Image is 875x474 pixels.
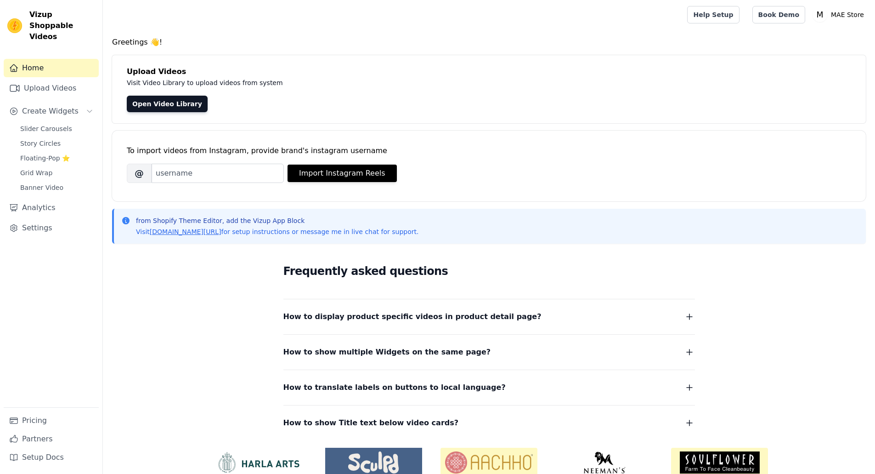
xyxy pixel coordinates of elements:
[556,451,653,474] img: Neeman's
[112,37,866,48] h4: Greetings 👋!
[4,102,99,120] button: Create Widgets
[283,381,506,394] span: How to translate labels on buttons to local language?
[283,381,695,394] button: How to translate labels on buttons to local language?
[152,164,284,183] input: username
[127,164,152,183] span: @
[20,168,52,177] span: Grid Wrap
[150,228,221,235] a: [DOMAIN_NAME][URL]
[283,417,459,429] span: How to show Title text below video cards?
[15,152,99,165] a: Floating-Pop ⭐
[283,310,542,323] span: How to display product specific videos in product detail page?
[127,66,851,77] h4: Upload Videos
[283,346,491,359] span: How to show multiple Widgets on the same page?
[4,430,99,448] a: Partners
[283,346,695,359] button: How to show multiple Widgets on the same page?
[15,166,99,179] a: Grid Wrap
[4,411,99,430] a: Pricing
[15,181,99,194] a: Banner Video
[283,417,695,429] button: How to show Title text below video cards?
[817,10,824,19] text: M
[7,18,22,33] img: Vizup
[325,451,422,474] img: Sculpd US
[4,59,99,77] a: Home
[210,451,307,474] img: HarlaArts
[4,219,99,237] a: Settings
[288,165,397,182] button: Import Instagram Reels
[687,6,739,23] a: Help Setup
[4,199,99,217] a: Analytics
[15,122,99,135] a: Slider Carousels
[20,124,72,133] span: Slider Carousels
[15,137,99,150] a: Story Circles
[127,145,851,156] div: To import videos from Instagram, provide brand's instagram username
[127,96,208,112] a: Open Video Library
[127,77,538,88] p: Visit Video Library to upload videos from system
[4,79,99,97] a: Upload Videos
[20,183,63,192] span: Banner Video
[4,448,99,467] a: Setup Docs
[29,9,95,42] span: Vizup Shoppable Videos
[20,139,61,148] span: Story Circles
[136,216,418,225] p: from Shopify Theme Editor, add the Vizup App Block
[752,6,805,23] a: Book Demo
[22,106,79,117] span: Create Widgets
[827,6,868,23] p: MAE Store
[283,262,695,280] h2: Frequently asked questions
[813,6,868,23] button: M MAE Store
[136,227,418,236] p: Visit for setup instructions or message me in live chat for support.
[283,310,695,323] button: How to display product specific videos in product detail page?
[20,154,70,163] span: Floating-Pop ⭐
